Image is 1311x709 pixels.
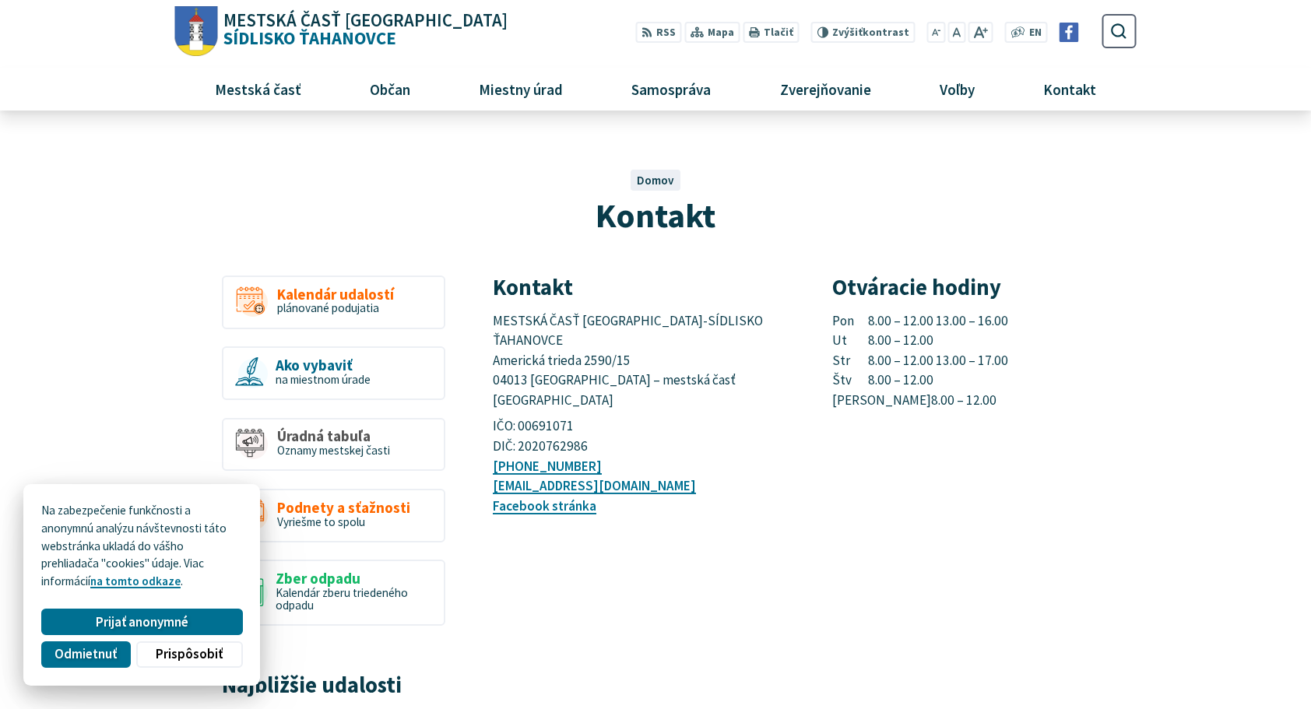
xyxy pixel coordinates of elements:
[751,68,899,110] a: Zverejňovanie
[41,609,242,635] button: Prijať anonymné
[364,68,416,110] span: Občan
[743,22,799,43] button: Tlačiť
[209,68,308,110] span: Mestská časť
[933,68,980,110] span: Voľby
[222,673,445,697] h3: Najbližšie udalosti
[832,311,868,332] span: Pon
[277,500,410,516] span: Podnety a sťažnosti
[96,614,188,630] span: Prijať anonymné
[832,311,1136,411] p: 8.00 – 12.00 13.00 – 16.00 8.00 – 12.00 8.00 – 12.00 13.00 – 17.00 8.00 – 12.00 8.00 – 12.00
[1029,25,1042,41] span: EN
[832,351,868,371] span: Str
[832,370,868,391] span: Štv
[637,173,674,188] a: Domov
[832,331,868,351] span: Ut
[342,68,439,110] a: Občan
[926,22,945,43] button: Zmenšiť veľkosť písma
[222,418,445,472] a: Úradná tabuľa Oznamy mestskej časti
[708,25,734,41] span: Mapa
[832,391,931,411] span: [PERSON_NAME]
[911,68,1003,110] a: Voľby
[832,276,1136,300] h3: Otváracie hodiny
[54,646,117,662] span: Odmietnuť
[41,641,130,668] button: Odmietnuť
[276,570,432,587] span: Zber odpadu
[222,276,445,329] a: Kalendár udalostí plánované podujatia
[656,25,676,41] span: RSS
[684,22,740,43] a: Mapa
[276,585,408,613] span: Kalendár zberu triedeného odpadu
[222,560,445,626] a: Zber odpadu Kalendár zberu triedeného odpadu
[948,22,965,43] button: Nastaviť pôvodnú veľkosť písma
[277,514,365,529] span: Vyriešme to spolu
[187,68,330,110] a: Mestská časť
[277,300,379,315] span: plánované podujatia
[41,502,242,591] p: Na zabezpečenie funkčnosti a anonymnú analýzu návštevnosti táto webstránka ukladá do vášho prehli...
[174,6,507,57] a: Logo Sídlisko Ťahanovce, prejsť na domovskú stránku.
[223,12,508,30] span: Mestská časť [GEOGRAPHIC_DATA]
[968,22,993,43] button: Zväčšiť veľkosť písma
[1025,25,1046,41] a: EN
[811,22,915,43] button: Zvýšiťkontrast
[277,443,390,458] span: Oznamy mestskej časti
[493,312,765,409] span: MESTSKÁ ČASŤ [GEOGRAPHIC_DATA]-SÍDLISKO ŤAHANOVCE Americká trieda 2590/15 04013 [GEOGRAPHIC_DATA]...
[136,641,242,668] button: Prispôsobiť
[222,346,445,400] a: Ako vybaviť na miestnom úrade
[493,416,796,456] p: IČO: 00691071 DIČ: 2020762986
[217,12,508,47] span: Sídlisko Ťahanovce
[1060,23,1079,42] img: Prejsť na Facebook stránku
[451,68,592,110] a: Miestny úrad
[222,489,445,542] a: Podnety a sťažnosti Vyriešme to spolu
[156,646,223,662] span: Prispôsobiť
[1014,68,1124,110] a: Kontakt
[277,428,390,444] span: Úradná tabuľa
[832,26,863,39] span: Zvýšiť
[90,574,181,588] a: na tomto odkaze
[832,26,909,39] span: kontrast
[626,68,717,110] span: Samospráva
[493,477,696,494] a: [EMAIL_ADDRESS][DOMAIN_NAME]
[493,276,796,300] h3: Kontakt
[635,22,681,43] a: RSS
[774,68,877,110] span: Zverejňovanie
[603,68,740,110] a: Samospráva
[473,68,569,110] span: Miestny úrad
[174,6,217,57] img: Prejsť na domovskú stránku
[276,372,371,387] span: na miestnom úrade
[1037,68,1102,110] span: Kontakt
[764,26,793,39] span: Tlačiť
[277,286,394,303] span: Kalendár udalostí
[493,497,596,514] a: Facebook stránka
[276,357,371,374] span: Ako vybaviť
[493,458,602,475] a: [PHONE_NUMBER]
[596,194,715,237] span: Kontakt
